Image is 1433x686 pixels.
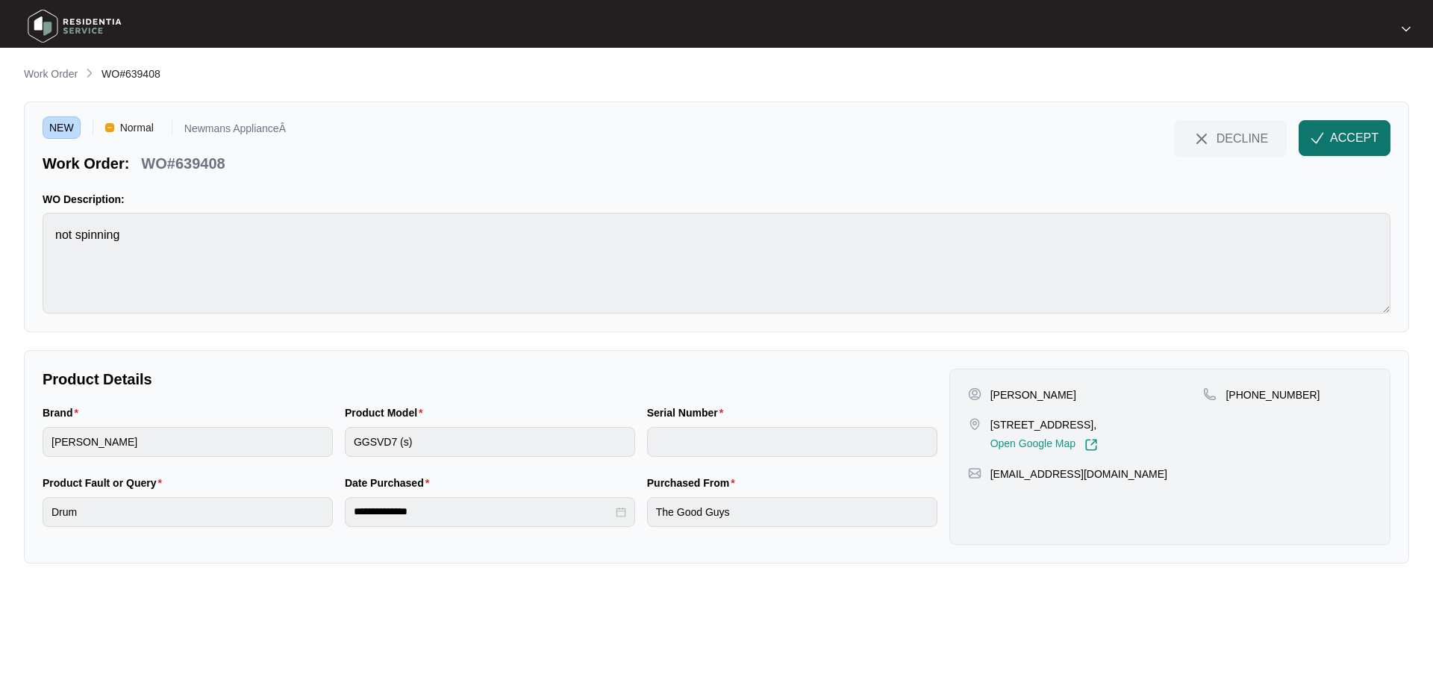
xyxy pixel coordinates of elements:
[1330,129,1379,147] span: ACCEPT
[43,116,81,139] span: NEW
[1084,438,1098,452] img: Link-External
[647,405,729,420] label: Serial Number
[43,153,129,174] p: Work Order:
[141,153,225,174] p: WO#639408
[968,387,981,401] img: user-pin
[102,68,160,80] span: WO#639408
[114,116,160,139] span: Normal
[990,438,1098,452] a: Open Google Map
[43,427,333,457] input: Brand
[1193,130,1211,148] img: close-Icon
[345,475,435,490] label: Date Purchased
[184,123,286,139] p: Newmans ApplianceÂ
[990,417,1098,432] p: [STREET_ADDRESS],
[1402,25,1411,33] img: dropdown arrow
[1226,387,1320,402] p: [PHONE_NUMBER]
[990,467,1167,481] p: [EMAIL_ADDRESS][DOMAIN_NAME]
[1174,120,1287,156] button: close-IconDECLINE
[345,405,429,420] label: Product Model
[647,475,741,490] label: Purchased From
[354,504,613,520] input: Date Purchased
[968,467,981,480] img: map-pin
[1203,387,1217,401] img: map-pin
[1311,131,1324,145] img: check-Icon
[968,417,981,431] img: map-pin
[1299,120,1390,156] button: check-IconACCEPT
[43,369,937,390] p: Product Details
[43,405,84,420] label: Brand
[24,66,78,81] p: Work Order
[22,4,127,49] img: residentia service logo
[84,67,96,79] img: chevron-right
[21,66,81,83] a: Work Order
[43,213,1390,314] textarea: not spinning
[43,497,333,527] input: Product Fault or Query
[43,192,1390,207] p: WO Description:
[990,387,1076,402] p: [PERSON_NAME]
[43,475,168,490] label: Product Fault or Query
[105,123,114,132] img: Vercel Logo
[647,427,937,457] input: Serial Number
[1217,130,1268,146] span: DECLINE
[345,427,635,457] input: Product Model
[647,497,937,527] input: Purchased From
